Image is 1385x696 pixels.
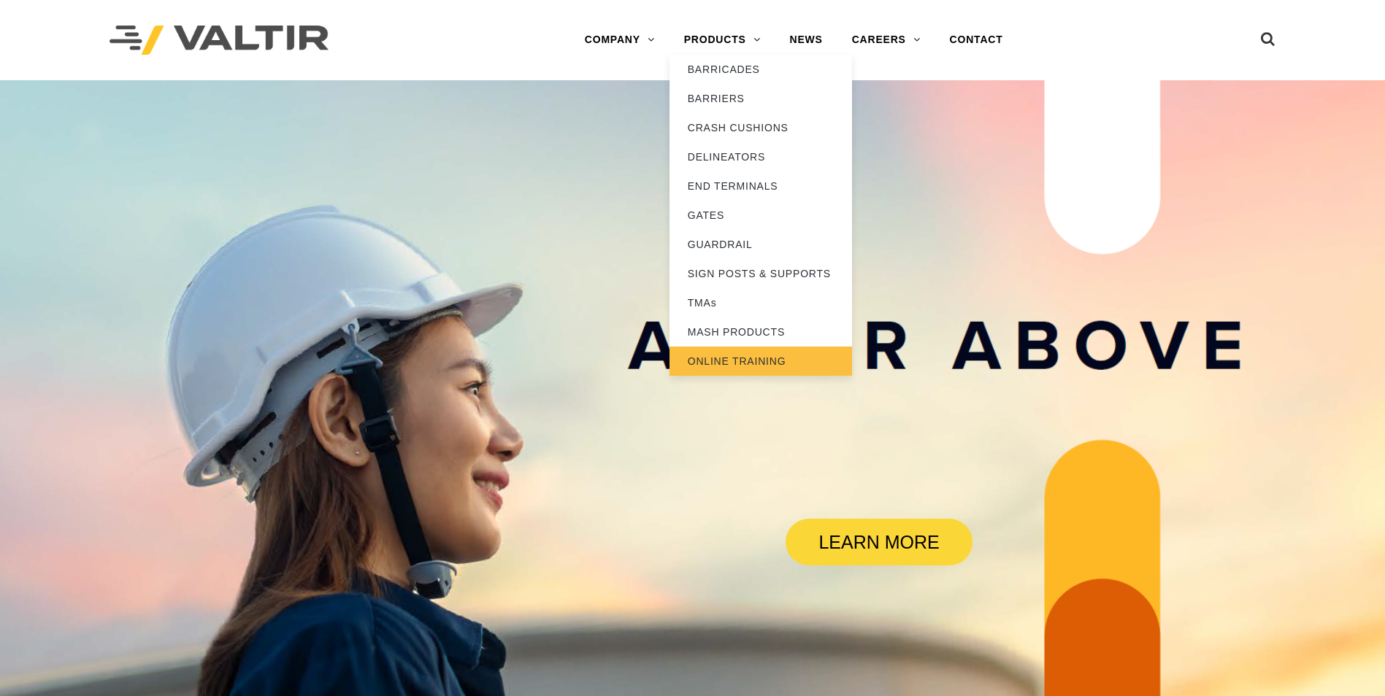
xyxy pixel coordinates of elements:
a: PRODUCTS [670,26,775,55]
a: GUARDRAIL [670,230,852,259]
a: ONLINE TRAINING [670,347,852,376]
img: Valtir [110,26,329,55]
a: CRASH CUSHIONS [670,113,852,142]
a: COMPANY [570,26,670,55]
a: DELINEATORS [670,142,852,171]
a: BARRIERS [670,84,852,113]
a: CAREERS [837,26,935,55]
a: GATES [670,201,852,230]
a: BARRICADES [670,55,852,84]
a: CONTACT [935,26,1018,55]
a: END TERMINALS [670,171,852,201]
a: NEWS [775,26,837,55]
a: LEARN MORE [786,519,972,565]
a: MASH PRODUCTS [670,317,852,347]
a: SIGN POSTS & SUPPORTS [670,259,852,288]
a: TMAs [670,288,852,317]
